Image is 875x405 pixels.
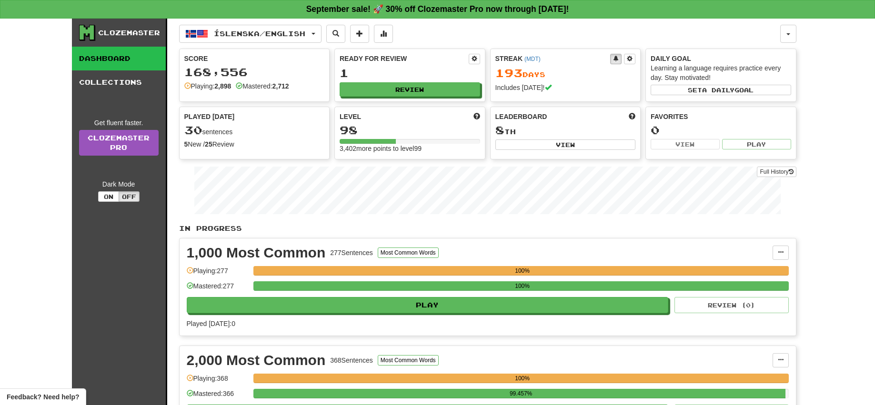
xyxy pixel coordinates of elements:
[179,25,322,43] button: Íslenska/English
[236,81,289,91] div: Mastered:
[702,87,734,93] span: a daily
[184,54,325,63] div: Score
[79,130,159,156] a: ClozemasterPro
[495,83,636,92] div: Includes [DATE]!
[473,112,480,121] span: Score more points to level up
[495,67,636,79] div: Day s
[187,353,326,367] div: 2,000 Most Common
[340,82,480,97] button: Review
[272,82,289,90] strong: 2,712
[495,112,547,121] span: Leaderboard
[256,281,789,291] div: 100%
[757,167,796,177] button: Full History
[184,81,231,91] div: Playing:
[374,25,393,43] button: More stats
[350,25,369,43] button: Add sentence to collection
[72,47,166,70] a: Dashboard
[722,139,791,149] button: Play
[651,112,791,121] div: Favorites
[184,139,325,149] div: New / Review
[79,118,159,128] div: Get fluent faster.
[326,25,345,43] button: Search sentences
[340,144,480,153] div: 3,402 more points to level 99
[495,124,636,137] div: th
[179,224,796,233] p: In Progress
[495,54,611,63] div: Streak
[378,247,439,258] button: Most Common Words
[495,66,523,79] span: 193
[7,392,79,402] span: Open feedback widget
[187,297,669,313] button: Play
[187,374,249,389] div: Playing: 368
[187,320,235,327] span: Played [DATE]: 0
[330,248,373,257] div: 277 Sentences
[184,124,325,137] div: sentences
[214,82,231,90] strong: 2,898
[495,123,504,137] span: 8
[187,266,249,282] div: Playing: 277
[629,112,635,121] span: This week in points, UTC
[184,140,188,148] strong: 5
[187,281,249,297] div: Mastered: 277
[651,54,791,63] div: Daily Goal
[330,356,373,365] div: 368 Sentences
[340,54,469,63] div: Ready for Review
[495,139,636,150] button: View
[340,112,361,121] span: Level
[651,124,791,136] div: 0
[187,246,326,260] div: 1,000 Most Common
[340,124,480,136] div: 98
[187,389,249,405] div: Mastered: 366
[651,63,791,82] div: Learning a language requires practice every day. Stay motivated!
[72,70,166,94] a: Collections
[119,191,140,202] button: Off
[184,66,325,78] div: 168,556
[524,56,541,62] a: (MDT)
[184,112,235,121] span: Played [DATE]
[98,191,119,202] button: On
[184,123,202,137] span: 30
[214,30,305,38] span: Íslenska / English
[205,140,212,148] strong: 25
[306,4,569,14] strong: September sale! 🚀 30% off Clozemaster Pro now through [DATE]!
[674,297,789,313] button: Review (0)
[256,389,786,398] div: 99.457%
[651,139,720,149] button: View
[256,266,789,276] div: 100%
[651,85,791,95] button: Seta dailygoal
[79,179,159,189] div: Dark Mode
[98,28,160,38] div: Clozemaster
[378,355,439,365] button: Most Common Words
[340,67,480,79] div: 1
[256,374,789,383] div: 100%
